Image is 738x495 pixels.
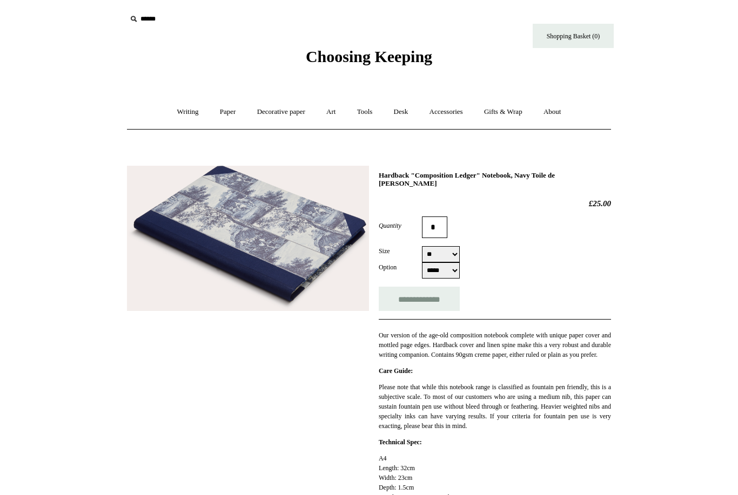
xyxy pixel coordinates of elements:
[379,330,611,360] p: Our version of the age-old composition notebook complete with unique paper cover and mottled page...
[379,367,413,375] strong: Care Guide:
[379,262,422,272] label: Option
[347,98,383,126] a: Tools
[534,98,571,126] a: About
[306,56,432,64] a: Choosing Keeping
[379,246,422,256] label: Size
[420,98,473,126] a: Accessories
[317,98,345,126] a: Art
[127,166,369,311] img: Hardback "Composition Ledger" Notebook, Navy Toile de Jouy
[210,98,246,126] a: Paper
[247,98,315,126] a: Decorative paper
[474,98,532,126] a: Gifts & Wrap
[384,98,418,126] a: Desk
[379,221,422,230] label: Quantity
[379,438,422,446] strong: Technical Spec:
[379,382,611,431] p: Please note that while this notebook range is classified as fountain pen friendly, this is a subj...
[379,171,611,188] h1: Hardback "Composition Ledger" Notebook, Navy Toile de [PERSON_NAME]
[533,24,614,48] a: Shopping Basket (0)
[306,48,432,65] span: Choosing Keeping
[379,199,611,208] h2: £25.00
[167,98,209,126] a: Writing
